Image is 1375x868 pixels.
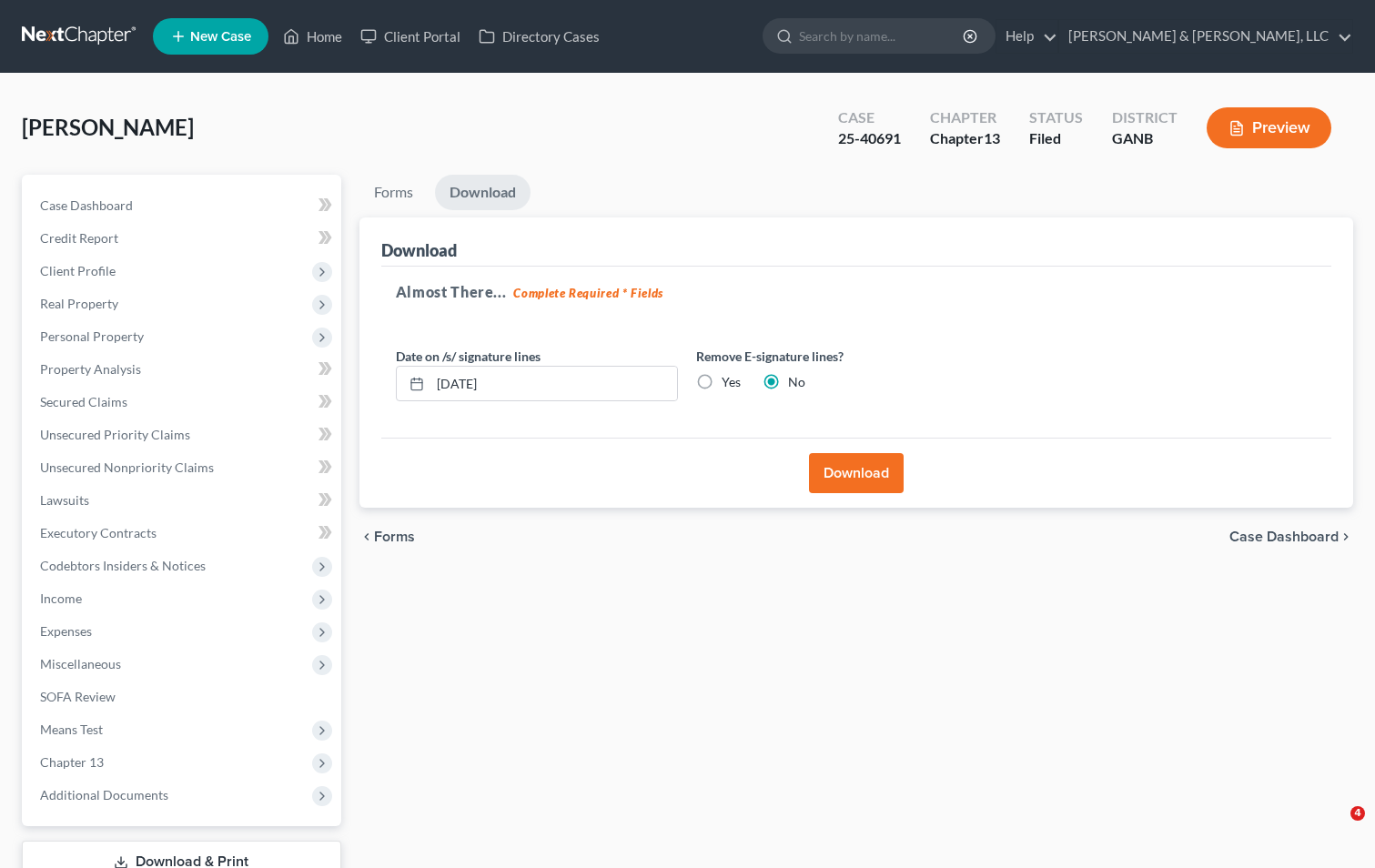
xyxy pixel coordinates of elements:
span: Executory Contracts [40,525,157,540]
span: [PERSON_NAME] [22,114,194,140]
strong: Complete Required * Fields [513,286,663,300]
label: No [788,373,805,391]
div: Download [381,239,457,261]
span: Property Analysis [40,361,141,377]
a: Home [274,20,351,53]
a: Case Dashboard chevron_right [1229,530,1353,544]
a: Forms [359,175,428,210]
a: Unsecured Priority Claims [25,419,341,451]
a: Case Dashboard [25,189,341,222]
input: Search by name... [799,19,966,53]
input: MM/DD/YYYY [430,367,677,401]
button: chevron_left Forms [359,530,440,544]
a: Help [996,20,1057,53]
span: Miscellaneous [40,656,121,671]
div: Case [838,107,901,128]
label: Date on /s/ signature lines [396,347,541,366]
div: GANB [1112,128,1178,149]
span: Additional Documents [40,787,168,802]
label: Yes [722,373,741,391]
span: Secured Claims [40,394,127,409]
div: Chapter [930,107,1000,128]
button: Download [809,453,904,493]
label: Remove E-signature lines? [696,347,978,366]
a: Lawsuits [25,484,341,517]
span: Forms [374,530,415,544]
span: New Case [190,30,251,44]
a: Secured Claims [25,386,341,419]
span: Case Dashboard [40,197,133,213]
button: Preview [1207,107,1331,148]
h5: Almost There... [396,281,1317,303]
div: Status [1029,107,1083,128]
a: Client Portal [351,20,470,53]
iframe: Intercom live chat [1313,806,1357,850]
i: chevron_right [1339,530,1353,544]
span: 4 [1350,806,1365,821]
span: Client Profile [40,263,116,278]
a: Executory Contracts [25,517,341,550]
div: District [1112,107,1178,128]
span: Expenses [40,623,92,639]
a: Unsecured Nonpriority Claims [25,451,341,484]
span: Unsecured Nonpriority Claims [40,459,214,475]
span: 13 [984,129,1000,146]
a: Directory Cases [470,20,609,53]
div: 25-40691 [838,128,901,149]
i: chevron_left [359,530,374,544]
span: Codebtors Insiders & Notices [40,558,206,573]
span: Chapter 13 [40,754,104,770]
span: Income [40,590,82,606]
a: SOFA Review [25,681,341,713]
a: [PERSON_NAME] & [PERSON_NAME], LLC [1059,20,1352,53]
span: Unsecured Priority Claims [40,427,190,442]
span: Real Property [40,296,118,311]
span: Lawsuits [40,492,89,508]
span: Case Dashboard [1229,530,1339,544]
a: Credit Report [25,222,341,255]
a: Property Analysis [25,353,341,386]
span: Credit Report [40,230,118,246]
span: SOFA Review [40,689,116,704]
div: Chapter [930,128,1000,149]
div: Filed [1029,128,1083,149]
a: Download [435,175,531,210]
span: Personal Property [40,328,144,344]
span: Means Test [40,722,103,737]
